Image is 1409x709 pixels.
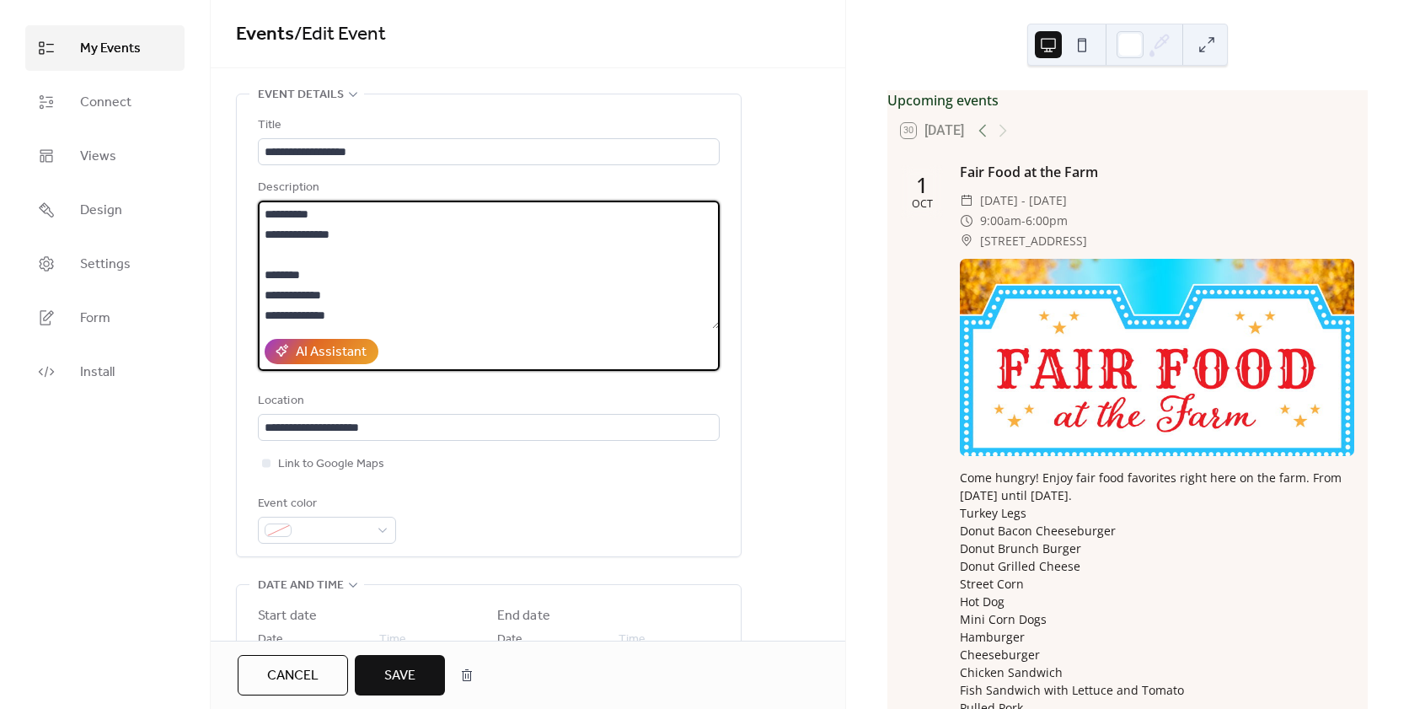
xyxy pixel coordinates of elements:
div: ​ [960,191,973,211]
span: My Events [80,39,141,59]
span: Form [80,309,110,329]
div: Description [258,178,716,198]
div: Title [258,115,716,136]
span: 9:00am [980,211,1021,231]
span: Save [384,666,415,686]
div: AI Assistant [296,342,367,363]
a: My Events [25,25,185,71]
button: Cancel [238,655,348,696]
span: [STREET_ADDRESS] [980,231,1087,251]
div: ​ [960,211,973,231]
span: Time [619,630,646,650]
span: Event details [258,85,344,105]
span: [DATE] - [DATE] [980,191,1067,211]
a: Connect [25,79,185,125]
span: Date [497,630,522,650]
span: Date and time [258,576,344,596]
span: Design [80,201,122,221]
div: Oct [912,199,933,210]
span: Link to Google Maps [278,454,384,475]
span: Cancel [267,666,319,686]
span: Connect [80,93,131,113]
div: 1 [916,175,928,196]
div: Upcoming events [887,90,1368,110]
button: Save [355,655,445,696]
span: Views [80,147,116,167]
div: Event color [258,494,393,514]
span: Settings [80,255,131,275]
a: Install [25,349,185,395]
span: Date [258,630,283,650]
div: Location [258,391,716,411]
span: / Edit Event [294,16,386,53]
span: 6:00pm [1026,211,1068,231]
a: Design [25,187,185,233]
div: ​ [960,231,973,251]
div: End date [497,606,550,626]
div: Fair Food at the Farm [960,162,1354,182]
a: Views [25,133,185,179]
a: Events [236,16,294,53]
a: Settings [25,241,185,287]
span: Install [80,363,115,383]
span: Time [379,630,406,650]
span: - [1021,211,1026,231]
a: Form [25,295,185,341]
button: AI Assistant [265,339,378,364]
div: Start date [258,606,317,626]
